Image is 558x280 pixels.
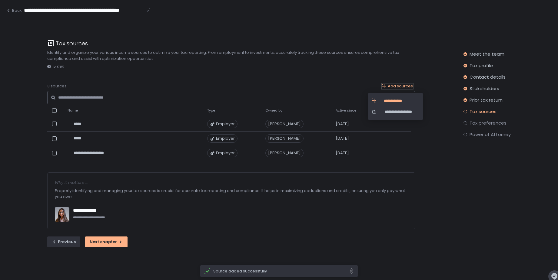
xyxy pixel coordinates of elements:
[68,108,78,113] span: Name
[52,239,76,245] div: Previous
[336,121,349,127] span: [DATE]
[336,108,356,113] span: Active since
[47,64,416,69] div: 5 min
[47,83,67,89] span: 3 sources
[47,236,80,247] button: Previous
[336,150,349,156] span: [DATE]
[470,51,504,57] span: Meet the team
[216,136,235,141] span: Employer
[470,97,503,103] span: Prior tax return
[216,121,235,127] span: Employer
[265,134,304,143] div: [PERSON_NAME]
[470,109,497,115] span: Tax sources
[265,149,304,157] div: [PERSON_NAME]
[55,180,408,185] div: Why it matters ...
[265,108,282,113] span: Owned by
[90,239,123,245] div: Next chapter
[382,83,413,89] button: Add sources
[470,74,506,80] span: Contact details
[47,50,416,62] div: Identify and organize your various income sources to optimize your tax reporting. From employment...
[265,120,304,128] div: [PERSON_NAME]
[56,39,88,47] h1: Tax sources
[207,108,215,113] span: Type
[470,132,511,138] span: Power of Attorney
[55,185,408,202] div: Properly identifying and managing your tax sources is crucial for accurate tax reporting and comp...
[213,269,349,274] span: Source added successfully
[216,150,235,156] span: Employer
[6,8,22,13] button: Back
[85,236,128,247] button: Next chapter
[470,63,493,69] span: Tax profile
[470,86,499,92] span: Stakeholders
[349,268,354,274] svg: close
[336,136,349,141] span: [DATE]
[470,120,507,126] span: Tax preferences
